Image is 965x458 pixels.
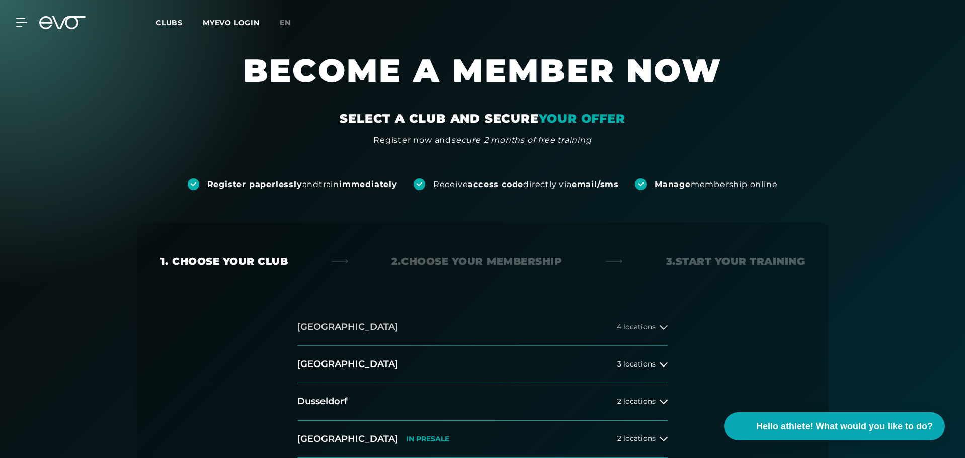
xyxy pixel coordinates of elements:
[617,359,621,369] font: 3
[691,179,778,189] font: membership online
[756,421,933,431] font: Hello athlete! What would you like to do?
[617,397,621,406] font: 2
[280,17,303,29] a: en
[280,18,291,27] font: en
[297,358,398,370] font: [GEOGRAPHIC_DATA]
[623,322,656,331] font: locations
[203,18,260,27] a: MYEVO LOGIN
[666,255,676,267] font: 3.
[655,179,691,189] font: Manage
[539,111,625,126] font: YOUR OFFER
[572,179,619,189] font: email/sms
[297,321,398,332] font: [GEOGRAPHIC_DATA]
[156,18,203,27] a: Clubs
[297,433,398,444] font: [GEOGRAPHIC_DATA]
[433,179,468,189] font: Receive
[676,255,805,267] font: Start your training
[623,397,656,406] font: locations
[623,434,656,443] font: locations
[468,179,523,189] font: access code
[724,412,945,440] button: Hello athlete! What would you like to do?
[617,322,621,331] font: 4
[156,18,183,27] font: Clubs
[319,179,339,189] font: train
[297,396,348,407] font: Dusseldorf
[340,111,538,126] font: SELECT A CLUB AND SECURE
[160,255,168,267] font: 1.
[523,179,572,189] font: directly via
[451,135,592,145] font: secure 2 months of free training
[297,421,668,458] button: [GEOGRAPHIC_DATA]IN PRESALE2 locations
[302,179,319,189] font: and
[617,434,621,443] font: 2
[172,255,288,267] font: Choose your club
[297,383,668,420] button: Dusseldorf2 locations
[406,434,449,443] font: IN PRESALE
[243,51,722,90] font: BECOME A MEMBER NOW
[623,359,656,369] font: locations
[297,346,668,383] button: [GEOGRAPHIC_DATA]3 locations
[373,135,451,145] font: Register now and
[401,255,562,267] font: Choose your membership
[391,255,401,267] font: 2.
[339,179,397,189] font: immediately
[207,179,302,189] font: Register paperlessly
[297,309,668,346] button: [GEOGRAPHIC_DATA]4 locations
